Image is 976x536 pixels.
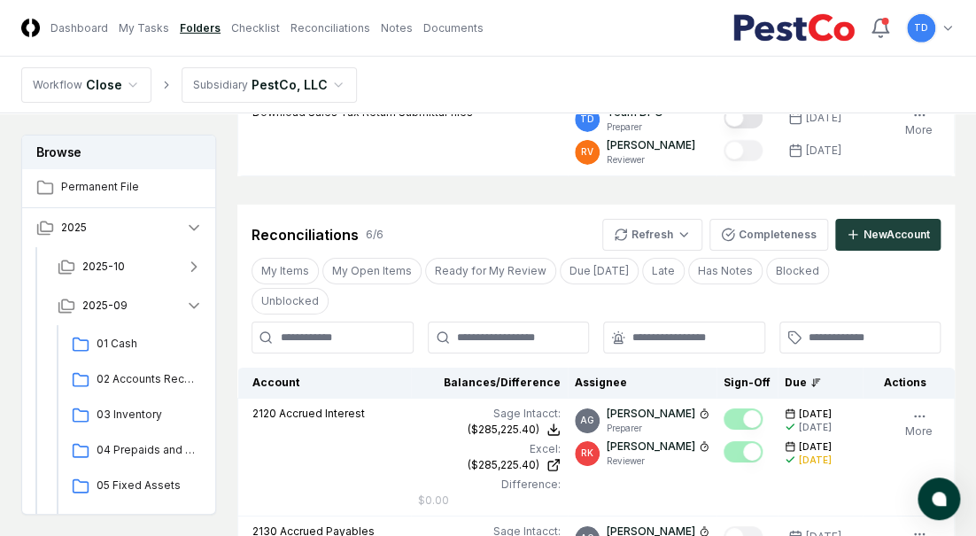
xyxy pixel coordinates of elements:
span: 03 Inventory [97,407,196,423]
div: [DATE] [806,143,841,159]
p: Reviewer [607,454,709,468]
h3: Browse [22,136,215,168]
a: Checklist [231,20,280,36]
img: PestCo logo [732,14,856,43]
span: Accrued Interest [279,407,365,420]
button: Due Today [560,258,639,284]
div: Actions [870,375,941,391]
div: 6 / 6 [366,227,383,243]
a: 03 Inventory [65,400,203,431]
span: TD [914,21,928,35]
span: [DATE] [799,440,832,454]
div: [DATE] [799,421,832,434]
span: 02 Accounts Receivable [97,371,196,387]
p: Reviewer [607,153,695,167]
span: 2025 [61,220,87,236]
a: 04 Prepaids and OCA [65,435,203,467]
button: More [902,105,936,142]
button: Has Notes [688,258,763,284]
button: Mark complete [724,441,763,462]
span: RK [581,447,593,460]
button: NewAccount [835,219,941,251]
span: Permanent File [61,179,203,195]
a: My Tasks [119,20,169,36]
button: ($285,225.40) [468,422,561,438]
th: Balances/Difference [411,368,568,399]
a: Dashboard [50,20,108,36]
p: Preparer [607,422,709,435]
th: Sign-Off [717,368,778,399]
div: New Account [864,227,930,243]
span: RV [581,145,593,159]
nav: breadcrumb [21,67,357,103]
div: Sage Intacct : [418,406,561,422]
div: Reconciliations [252,224,359,245]
button: Late [642,258,685,284]
div: Workflow [33,77,82,93]
th: Assignee [568,368,717,399]
button: 2025-10 [43,247,217,286]
span: 04 Prepaids and OCA [97,442,196,458]
button: More [902,406,936,443]
button: Mark complete [724,140,763,161]
div: Account [252,375,404,391]
a: 05 Fixed Assets [65,470,203,502]
button: atlas-launcher [918,478,960,520]
div: Due [785,375,856,391]
span: TD [580,113,594,126]
a: 02 Accounts Receivable [65,364,203,396]
button: Blocked [766,258,829,284]
div: [DATE] [806,110,841,126]
p: [PERSON_NAME] [607,439,695,454]
img: Logo [21,19,40,37]
span: 01 Cash [97,336,196,352]
div: Excel: [418,441,561,457]
div: $0.00 [418,493,449,509]
p: [PERSON_NAME] [607,137,695,153]
span: 05 Fixed Assets [97,478,196,493]
span: 2120 [252,407,276,420]
div: Subsidiary [193,77,248,93]
button: Ready for My Review [425,258,556,284]
a: Documents [423,20,484,36]
p: [PERSON_NAME] [607,406,695,422]
button: Unblocked [252,288,329,315]
a: Notes [381,20,413,36]
button: Completeness [709,219,828,251]
button: 2025-09 [43,286,217,325]
p: Preparer [607,120,663,134]
span: AG [580,414,594,427]
button: Refresh [602,219,702,251]
button: 2025 [22,208,217,247]
span: 06 Goodwill and Intangibles [97,513,196,529]
button: Mark complete [724,107,763,128]
button: Mark complete [724,408,763,430]
div: Difference: [418,477,561,493]
button: My Items [252,258,319,284]
a: 01 Cash [65,329,203,361]
span: 2025-10 [82,259,125,275]
div: ($285,225.40) [468,457,539,473]
button: TD [905,12,937,44]
span: [DATE] [799,408,832,421]
span: 2025-09 [82,298,128,314]
button: My Open Items [322,258,422,284]
div: [DATE] [799,454,832,467]
a: Folders [180,20,221,36]
a: Reconciliations [290,20,370,36]
a: ($285,225.40) [418,457,561,473]
a: Permanent File [22,168,217,207]
div: ($285,225.40) [468,422,539,438]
